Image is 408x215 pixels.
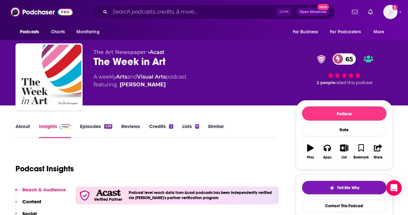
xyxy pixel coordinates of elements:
span: 65 [339,53,356,65]
button: Follow [302,106,386,121]
a: Show notifications dropdown [365,6,375,17]
a: About [15,123,30,138]
button: open menu [288,26,326,38]
a: Episodes439 [80,123,112,138]
svg: Add a profile image [392,5,397,10]
button: Share [370,140,386,163]
a: Visual Arts [137,74,166,80]
span: Open Advanced [300,10,326,14]
button: Show profile menu [383,5,397,19]
img: tell me why sparkle [329,185,334,190]
a: Ben Luke [120,81,166,89]
h5: Verified Partner [94,198,122,201]
a: Credits2 [149,123,173,138]
img: Podchaser Pro [60,124,71,129]
span: featuring [94,81,186,89]
span: and [127,74,137,80]
button: open menu [72,26,108,38]
span: Monitoring [76,27,99,37]
div: Bookmark [353,156,369,159]
div: A weekly podcast [94,73,186,89]
div: Rate [302,123,386,136]
img: verified Badge [315,55,327,63]
p: Reach & Audience [22,187,66,193]
div: Share [373,156,382,159]
a: Charts [47,26,69,38]
div: List [342,156,347,159]
span: Logged in as dmessina [383,5,397,19]
button: Content [15,199,41,210]
button: Apps [319,140,335,163]
button: Play [302,140,319,163]
a: Similar [208,123,224,138]
span: 2 people [317,80,335,85]
div: 439 [104,124,112,129]
a: Contact This Podcast [302,199,386,212]
button: open menu [326,26,370,38]
span: Charts [51,27,65,37]
span: rated this podcast [335,80,373,85]
img: Podchaser - Follow, Share and Rate Podcasts [11,6,73,18]
h1: Podcast Insights [15,164,74,174]
div: 9 [195,124,199,129]
span: Podcasts [20,27,39,37]
button: open menu [15,26,47,38]
div: Search podcasts, credits, & more... [92,5,335,19]
button: Bookmark [353,140,369,163]
div: 2 [169,124,173,129]
span: Ctrl K [276,8,292,16]
h4: Podcast level reach data from Acast podcasts has been independently verified via [PERSON_NAME]'s ... [129,190,276,200]
span: • [148,49,164,55]
span: Tell Me Why [337,185,359,190]
img: The Week in Art [17,45,81,109]
a: InsightsPodchaser Pro [39,123,71,138]
div: Open Intercom Messenger [386,180,402,196]
span: For Podcasters [330,27,361,37]
input: Search podcasts, credits, & more... [110,7,276,17]
a: Acast [150,49,164,55]
img: Acast [96,189,120,196]
button: Open AdvancedNew [297,8,329,16]
a: 65 [333,53,356,65]
div: verified Badge65 2 peoplerated this podcast [296,49,393,89]
p: Content [22,199,41,205]
span: For Business [293,27,318,37]
a: Arts [116,74,127,80]
button: tell me why sparkleTell Me Why [302,181,386,194]
span: New [317,4,329,10]
img: verfied icon [78,189,91,202]
div: Play [307,156,314,159]
a: Reviews [121,123,140,138]
span: The Art Newspaper [94,49,146,55]
img: User Profile [383,5,397,19]
div: Apps [323,156,332,159]
button: open menu [369,26,393,38]
a: Show notifications dropdown [349,6,360,17]
span: More [373,27,384,37]
button: Reach & Audience [15,187,66,199]
button: List [336,140,353,163]
a: Lists9 [182,123,199,138]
